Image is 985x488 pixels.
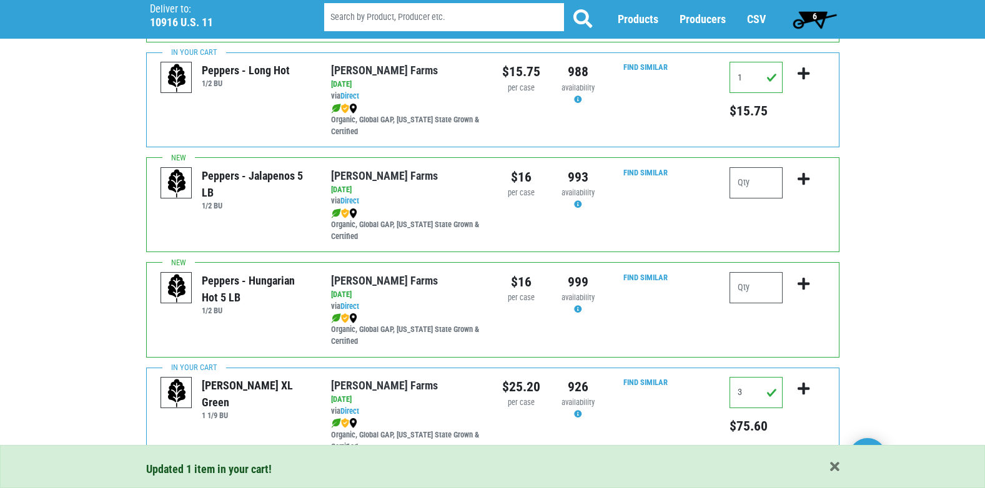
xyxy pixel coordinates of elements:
[331,184,483,196] div: [DATE]
[502,82,540,94] div: per case
[331,406,483,417] div: via
[331,313,341,323] img: leaf-e5c59151409436ccce96b2ca1b28e03c.png
[331,102,483,138] div: Organic, Global GAP, [US_STATE] State Grown & Certified
[730,377,783,408] input: Qty
[349,104,357,114] img: map_marker-0e94453035b3232a4d21701695807de9.png
[161,62,192,94] img: placeholder-variety-43d6402dacf2d531de610a020419775a.svg
[747,13,766,26] a: CSV
[502,377,540,397] div: $25.20
[730,62,783,93] input: Qty
[331,289,483,301] div: [DATE]
[340,196,359,205] a: Direct
[324,4,564,32] input: Search by Product, Producer etc.
[562,398,595,407] span: availability
[341,104,349,114] img: safety-e55c860ca8c00a9c171001a62a92dabd.png
[559,62,597,82] div: 988
[559,377,597,397] div: 926
[349,208,357,218] img: map_marker-0e94453035b3232a4d21701695807de9.png
[202,272,312,306] div: Peppers - Hungarian Hot 5 LB
[340,301,359,311] a: Direct
[202,306,312,315] h6: 1/2 BU
[340,406,359,416] a: Direct
[161,273,192,304] img: placeholder-variety-43d6402dacf2d531de610a020419775a.svg
[502,187,540,199] div: per case
[202,167,312,201] div: Peppers - Jalapenos 5 LB
[331,301,483,313] div: via
[623,378,668,387] a: Find Similar
[150,3,292,16] p: Deliver to:
[146,461,839,477] div: Updated 1 item in your cart!
[618,13,658,26] a: Products
[331,274,438,287] a: [PERSON_NAME] Farms
[562,83,595,92] span: availability
[730,167,783,198] input: Qty
[331,169,438,182] a: [PERSON_NAME] Farms
[730,103,783,119] h5: Total price
[341,208,349,218] img: safety-e55c860ca8c00a9c171001a62a92dabd.png
[730,418,783,434] h5: Total price
[202,411,312,420] h6: 1 1/9 BU
[502,292,540,304] div: per case
[562,293,595,302] span: availability
[813,11,817,21] span: 6
[331,394,483,406] div: [DATE]
[331,64,438,77] a: [PERSON_NAME] Farms
[349,418,357,428] img: map_marker-0e94453035b3232a4d21701695807de9.png
[680,13,726,26] a: Producers
[202,201,312,210] h6: 1/2 BU
[623,62,668,72] a: Find Similar
[340,91,359,100] a: Direct
[202,79,290,88] h6: 1/2 BU
[161,168,192,199] img: placeholder-variety-43d6402dacf2d531de610a020419775a.svg
[150,16,292,29] h5: 10916 U.S. 11
[202,62,290,79] div: Peppers - Long Hot
[331,379,438,392] a: [PERSON_NAME] Farms
[559,272,597,292] div: 999
[331,417,483,453] div: Organic, Global GAP, [US_STATE] State Grown & Certified
[562,188,595,197] span: availability
[623,273,668,282] a: Find Similar
[559,397,597,421] div: Availability may be subject to change.
[341,313,349,323] img: safety-e55c860ca8c00a9c171001a62a92dabd.png
[341,418,349,428] img: safety-e55c860ca8c00a9c171001a62a92dabd.png
[730,272,783,303] input: Qty
[502,62,540,82] div: $15.75
[202,377,312,411] div: [PERSON_NAME] XL Green
[331,90,483,102] div: via
[331,207,483,243] div: Organic, Global GAP, [US_STATE] State Grown & Certified
[787,7,843,32] a: 6
[331,418,341,428] img: leaf-e5c59151409436ccce96b2ca1b28e03c.png
[623,168,668,177] a: Find Similar
[349,313,357,323] img: map_marker-0e94453035b3232a4d21701695807de9.png
[331,208,341,218] img: leaf-e5c59151409436ccce96b2ca1b28e03c.png
[331,195,483,207] div: via
[502,272,540,292] div: $16
[161,378,192,409] img: placeholder-variety-43d6402dacf2d531de610a020419775a.svg
[331,313,483,348] div: Organic, Global GAP, [US_STATE] State Grown & Certified
[559,82,597,106] div: Availability may be subject to change.
[502,397,540,409] div: per case
[559,167,597,187] div: 993
[331,79,483,90] div: [DATE]
[502,167,540,187] div: $16
[331,104,341,114] img: leaf-e5c59151409436ccce96b2ca1b28e03c.png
